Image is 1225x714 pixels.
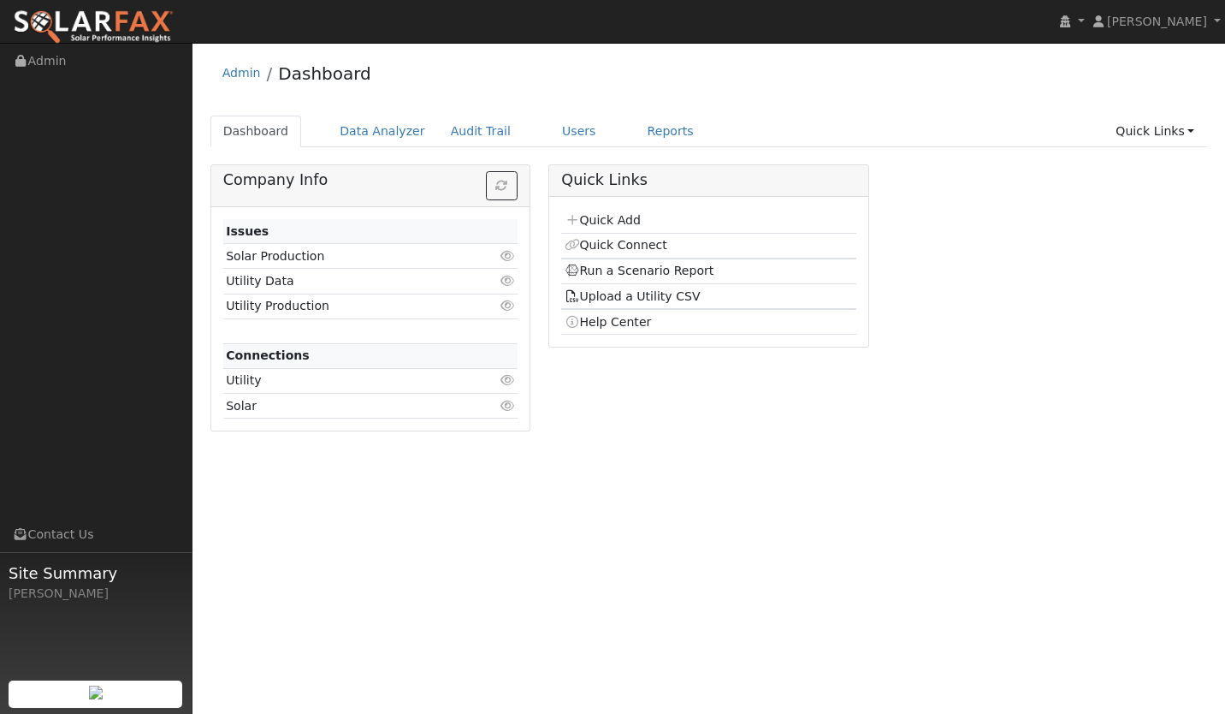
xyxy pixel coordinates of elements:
h5: Quick Links [561,171,855,189]
a: Run a Scenario Report [565,264,714,277]
td: Solar Production [223,244,470,269]
a: Audit Trail [438,116,524,147]
strong: Connections [226,348,310,362]
td: Utility Production [223,294,470,318]
i: Click to view [500,300,515,312]
a: Dashboard [278,63,371,84]
i: Click to view [500,250,515,262]
td: Solar [223,394,470,419]
a: Quick Add [565,213,641,227]
div: [PERSON_NAME] [9,585,183,603]
span: [PERSON_NAME] [1107,15,1207,28]
strong: Issues [226,224,269,238]
i: Click to view [500,275,515,287]
td: Utility Data [223,269,470,294]
img: SolarFax [13,9,174,45]
i: Click to view [500,374,515,386]
a: Data Analyzer [327,116,438,147]
a: Quick Connect [565,238,667,252]
a: Users [549,116,609,147]
a: Reports [635,116,707,147]
i: Click to view [500,400,515,412]
a: Help Center [565,315,652,329]
td: Utility [223,368,470,393]
a: Dashboard [210,116,302,147]
a: Upload a Utility CSV [565,289,701,303]
span: Site Summary [9,562,183,585]
h5: Company Info [223,171,518,189]
img: retrieve [89,686,103,699]
a: Admin [222,66,261,80]
a: Quick Links [1103,116,1207,147]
